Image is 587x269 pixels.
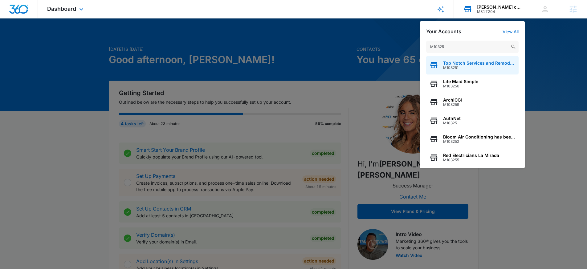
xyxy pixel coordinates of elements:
[443,79,478,84] span: Life Maid Simple
[503,29,519,34] a: View All
[426,93,519,111] button: ArchiCGIM103259
[443,66,516,70] span: M103251
[443,139,516,144] span: M103252
[443,134,516,139] span: Bloom Air Conditioning has been providing [GEOGRAPHIC_DATA] with high-quality HVAC services for ma
[443,116,461,121] span: AuthNet
[443,158,499,162] span: M103255
[426,56,519,74] button: Top Notch Services and RemodelingM103251
[426,29,461,34] h2: Your Accounts
[426,130,519,148] button: Bloom Air Conditioning has been providing [GEOGRAPHIC_DATA] with high-quality HVAC services for m...
[443,121,461,125] span: M10325
[426,111,519,130] button: AuthNetM10325
[443,61,516,66] span: Top Notch Services and Remodeling
[47,6,76,12] span: Dashboard
[477,5,522,10] div: account name
[443,153,499,158] span: Red Electricians La Mirada
[477,10,522,14] div: account id
[426,74,519,93] button: Life Maid SimpleM103250
[426,148,519,167] button: Red Electricians La MiradaM103255
[426,41,519,53] input: Search Accounts
[443,84,478,88] span: M103250
[443,102,462,107] span: M103259
[443,98,462,102] span: ArchiCGI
